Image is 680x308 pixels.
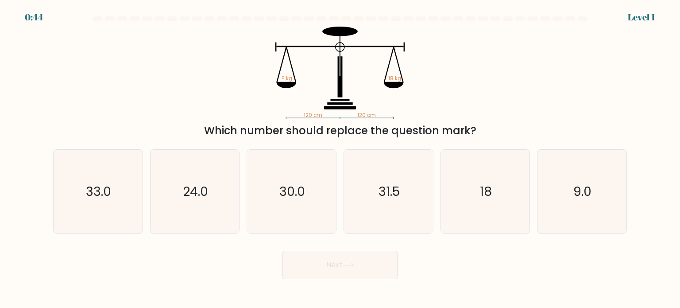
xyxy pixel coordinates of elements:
text: 9.0 [574,182,592,200]
tspan: ? kg [282,75,292,82]
text: 31.5 [379,182,400,200]
button: Next [282,251,398,279]
div: Level 1 [628,11,655,24]
text: 30.0 [280,182,305,200]
text: 18 [480,182,492,200]
div: 0:44 [25,11,43,24]
div: Which number should replace the question mark? [58,123,622,139]
text: 24.0 [183,182,208,200]
tspan: 120 cm [304,112,322,119]
tspan: 120 cm [357,112,376,119]
tspan: 18 kg [388,75,401,82]
text: 33.0 [86,182,112,200]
